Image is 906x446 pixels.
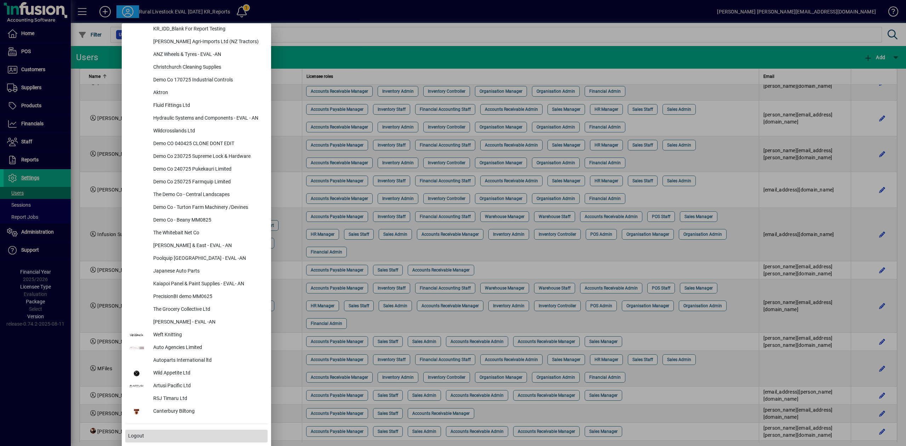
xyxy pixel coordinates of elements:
button: Weft Knitting [125,329,268,342]
div: Demo Co 230725 Supreme Lock & Hardware [148,150,268,163]
button: Canterbury Biltong [125,405,268,418]
button: RSJ Timaru Ltd [125,393,268,405]
div: [PERSON_NAME] & East - EVAL - AN [148,240,268,252]
button: ANZ Wheels & Tyres - EVAL -AN [125,48,268,61]
button: Demo Co 240725 Pukekauri Limited [125,163,268,176]
button: KR_IDD_Blank For Report Testing [125,23,268,36]
button: [PERSON_NAME] Agri-Imports Ltd (NZ Tractors) [125,36,268,48]
div: Wildcrosslands Ltd [148,125,268,138]
div: Canterbury Biltong [148,405,268,418]
button: Demo CO 040425 CLONE DONT EDIT [125,138,268,150]
div: Demo CO 040425 CLONE DONT EDIT [148,138,268,150]
div: Demo Co 240725 Pukekauri Limited [148,163,268,176]
div: Demo Co 170725 Industrial Controls [148,74,268,87]
button: Demo Co - Beany MM0825 [125,214,268,227]
div: Wild Appetite Ltd [148,367,268,380]
span: Logout [128,432,144,440]
button: Demo Co 170725 Industrial Controls [125,74,268,87]
button: The Grocery Collective Ltd [125,303,268,316]
div: Artusi Pacific Ltd [148,380,268,393]
div: Auto Agencies Limited [148,342,268,354]
button: Demo Co - Turton Farm Machinery /Devines [125,201,268,214]
div: Kaiapoi Panel & Paint Supplies - EVAL- AN [148,278,268,291]
button: [PERSON_NAME] - EVAL -AN [125,316,268,329]
div: The Demo Co - Central Landscapes [148,189,268,201]
button: Wild Appetite Ltd [125,367,268,380]
div: [PERSON_NAME] Agri-Imports Ltd (NZ Tractors) [148,36,268,48]
button: Kaiapoi Panel & Paint Supplies - EVAL- AN [125,278,268,291]
button: [PERSON_NAME] & East - EVAL - AN [125,240,268,252]
div: KR_IDD_Blank For Report Testing [148,23,268,36]
div: Weft Knitting [148,329,268,342]
button: Logout [125,430,268,442]
button: Demo Co 230725 Supreme Lock & Hardware [125,150,268,163]
div: Poolquip [GEOGRAPHIC_DATA] - EVAL -AN [148,252,268,265]
div: RSJ Timaru Ltd [148,393,268,405]
div: Autoparts International ltd [148,354,268,367]
button: Artusi Pacific Ltd [125,380,268,393]
div: The Grocery Collective Ltd [148,303,268,316]
button: Auto Agencies Limited [125,342,268,354]
button: The Demo Co - Central Landscapes [125,189,268,201]
button: Aktron [125,87,268,99]
button: The Whitebait Net Co [125,227,268,240]
button: Japanese Auto Parts [125,265,268,278]
div: Demo Co - Turton Farm Machinery /Devines [148,201,268,214]
button: Poolquip [GEOGRAPHIC_DATA] - EVAL -AN [125,252,268,265]
div: Fluid Fittings Ltd [148,99,268,112]
button: PrecisionBI demo MM0625 [125,291,268,303]
div: ANZ Wheels & Tyres - EVAL -AN [148,48,268,61]
div: Demo Co 250725 Farmquip Limited [148,176,268,189]
button: Autoparts International ltd [125,354,268,367]
button: Christchurch Cleaning Supplies [125,61,268,74]
div: Christchurch Cleaning Supplies [148,61,268,74]
button: Demo Co 250725 Farmquip Limited [125,176,268,189]
div: Japanese Auto Parts [148,265,268,278]
div: The Whitebait Net Co [148,227,268,240]
div: Aktron [148,87,268,99]
button: Fluid Fittings Ltd [125,99,268,112]
div: PrecisionBI demo MM0625 [148,291,268,303]
button: Wildcrosslands Ltd [125,125,268,138]
div: [PERSON_NAME] - EVAL -AN [148,316,268,329]
button: Hydraulic Systems and Components - EVAL - AN [125,112,268,125]
div: Demo Co - Beany MM0825 [148,214,268,227]
div: Hydraulic Systems and Components - EVAL - AN [148,112,268,125]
